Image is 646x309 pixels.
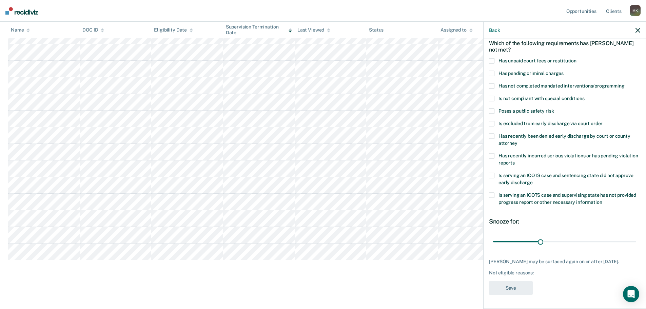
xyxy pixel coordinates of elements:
div: Eligibility Date [154,27,193,33]
button: Back [489,27,500,33]
div: DOC ID [82,27,104,33]
button: Save [489,281,533,295]
div: Which of the following requirements has [PERSON_NAME] not met? [489,34,640,58]
span: Is excluded from early discharge via court order [498,121,603,126]
span: Is not compliant with special conditions [498,96,584,101]
span: Poses a public safety risk [498,108,554,114]
div: Name [11,27,30,33]
div: Open Intercom Messenger [623,286,639,302]
div: Supervision Termination Date [226,24,292,36]
span: Has pending criminal charges [498,71,564,76]
div: M K [630,5,641,16]
span: Has not completed mandated interventions/programming [498,83,625,89]
div: Last Viewed [297,27,330,33]
div: [PERSON_NAME] may be surfaced again on or after [DATE]. [489,258,640,264]
div: Snooze for: [489,218,640,225]
img: Recidiviz [5,7,38,15]
div: Not eligible reasons: [489,270,640,276]
span: Has recently incurred serious violations or has pending violation reports [498,153,638,166]
span: Has recently been denied early discharge by court or county attorney [498,133,630,146]
div: Assigned to [441,27,472,33]
span: Is serving an ICOTS case and supervising state has not provided progress report or other necessar... [498,192,636,205]
div: Status [369,27,384,33]
span: Has unpaid court fees or restitution [498,58,576,63]
span: Is serving an ICOTS case and sentencing state did not approve early discharge [498,173,633,185]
